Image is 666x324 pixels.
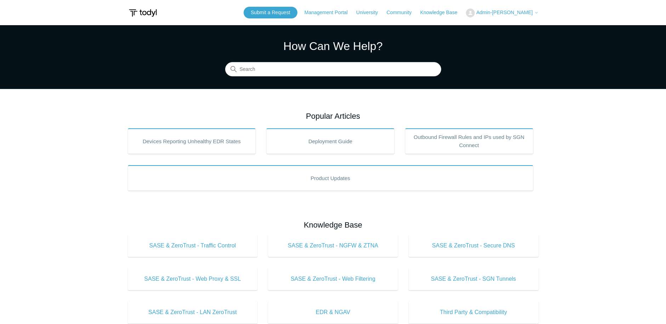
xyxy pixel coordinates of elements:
a: Devices Reporting Unhealthy EDR States [128,128,256,154]
a: SASE & ZeroTrust - NGFW & ZTNA [268,234,398,257]
a: SASE & ZeroTrust - Web Proxy & SSL [128,268,258,290]
span: SASE & ZeroTrust - Web Proxy & SSL [138,275,247,283]
a: Submit a Request [244,7,297,18]
a: Third Party & Compatibility [409,301,539,324]
a: Community [387,9,419,16]
input: Search [225,62,441,77]
h2: Popular Articles [128,110,539,122]
span: SASE & ZeroTrust - NGFW & ZTNA [279,241,387,250]
h1: How Can We Help? [225,38,441,55]
a: SASE & ZeroTrust - Secure DNS [409,234,539,257]
a: SASE & ZeroTrust - SGN Tunnels [409,268,539,290]
span: SASE & ZeroTrust - SGN Tunnels [419,275,528,283]
a: Product Updates [128,165,533,191]
a: Knowledge Base [420,9,465,16]
a: EDR & NGAV [268,301,398,324]
a: Deployment Guide [266,128,394,154]
a: Outbound Firewall Rules and IPs used by SGN Connect [405,128,533,154]
span: Third Party & Compatibility [419,308,528,317]
span: EDR & NGAV [279,308,387,317]
a: University [356,9,385,16]
span: SASE & ZeroTrust - LAN ZeroTrust [138,308,247,317]
img: Todyl Support Center Help Center home page [128,6,158,19]
span: SASE & ZeroTrust - Web Filtering [279,275,387,283]
span: SASE & ZeroTrust - Traffic Control [138,241,247,250]
a: SASE & ZeroTrust - LAN ZeroTrust [128,301,258,324]
a: SASE & ZeroTrust - Web Filtering [268,268,398,290]
button: Admin-[PERSON_NAME] [466,9,539,17]
span: Admin-[PERSON_NAME] [476,10,533,15]
a: SASE & ZeroTrust - Traffic Control [128,234,258,257]
a: Management Portal [304,9,355,16]
span: SASE & ZeroTrust - Secure DNS [419,241,528,250]
h2: Knowledge Base [128,219,539,231]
